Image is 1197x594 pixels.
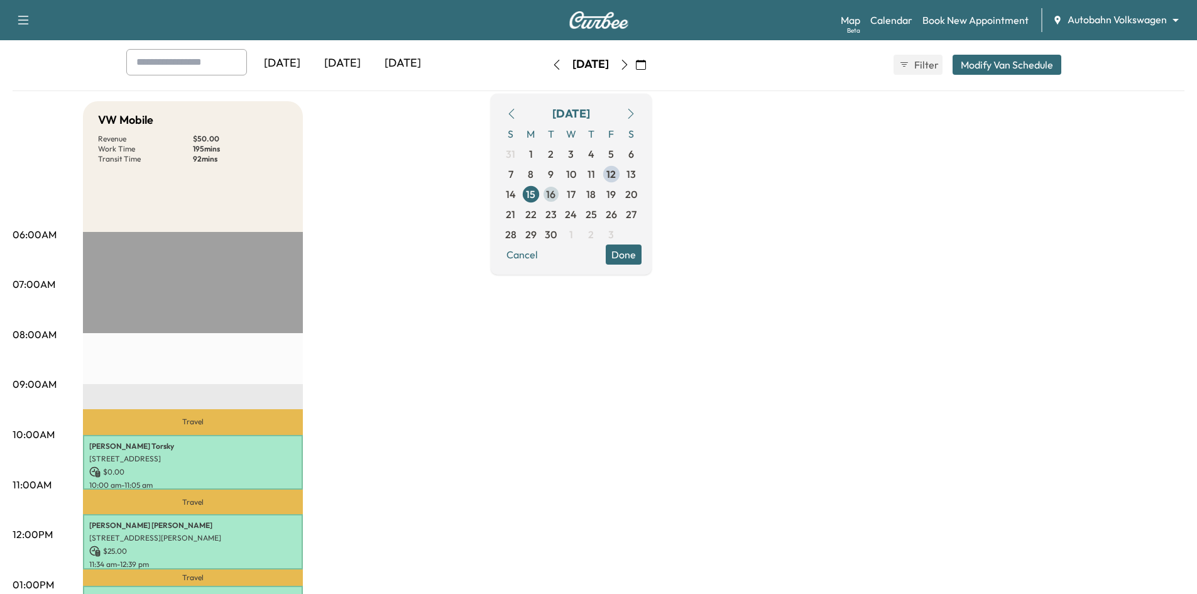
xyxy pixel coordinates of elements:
span: W [561,124,581,144]
p: 10:00 am - 11:05 am [89,480,297,490]
div: [DATE] [373,49,433,78]
p: [PERSON_NAME] Torsky [89,441,297,451]
span: 17 [567,187,576,202]
span: 29 [525,227,537,242]
span: 14 [506,187,516,202]
span: 15 [526,187,535,202]
p: Travel [83,409,303,434]
span: 18 [586,187,596,202]
p: Revenue [98,134,193,144]
span: 1 [569,227,573,242]
span: 2 [548,146,554,162]
p: Transit Time [98,154,193,164]
button: Done [606,245,642,265]
p: 10:00AM [13,427,55,442]
span: 6 [628,146,634,162]
span: 5 [608,146,614,162]
p: 09:00AM [13,377,57,392]
p: 11:34 am - 12:39 pm [89,559,297,569]
span: 28 [505,227,517,242]
span: F [601,124,621,144]
p: [STREET_ADDRESS] [89,454,297,464]
p: 07:00AM [13,277,55,292]
span: S [501,124,521,144]
a: Calendar [870,13,912,28]
div: [DATE] [552,105,590,123]
p: Travel [83,490,303,514]
p: $ 0.00 [89,466,297,478]
p: 01:00PM [13,577,54,592]
span: T [541,124,561,144]
span: Autobahn Volkswagen [1068,13,1167,27]
img: Curbee Logo [569,11,629,29]
div: [DATE] [312,49,373,78]
p: [PERSON_NAME] [PERSON_NAME] [89,520,297,531]
p: [STREET_ADDRESS][PERSON_NAME] [89,533,297,543]
span: Filter [914,57,937,72]
span: 30 [545,227,557,242]
p: $ 50.00 [193,134,288,144]
span: 24 [565,207,577,222]
p: 92 mins [193,154,288,164]
div: [DATE] [572,57,609,72]
div: [DATE] [252,49,312,78]
span: 21 [506,207,515,222]
button: Filter [894,55,943,75]
a: MapBeta [841,13,860,28]
p: 08:00AM [13,327,57,342]
span: 22 [525,207,537,222]
h5: VW Mobile [98,111,153,129]
span: 26 [606,207,617,222]
span: 12 [606,167,616,182]
p: Work Time [98,144,193,154]
button: Cancel [501,245,544,265]
p: $ 25.00 [89,546,297,557]
span: 11 [588,167,595,182]
span: 20 [625,187,637,202]
p: 11:00AM [13,477,52,492]
span: 16 [546,187,555,202]
span: 13 [626,167,636,182]
span: 10 [566,167,576,182]
span: 23 [545,207,557,222]
span: T [581,124,601,144]
p: 06:00AM [13,227,57,242]
span: 8 [528,167,533,182]
button: Modify Van Schedule [953,55,1061,75]
span: M [521,124,541,144]
a: Book New Appointment [922,13,1029,28]
span: S [621,124,642,144]
span: 19 [606,187,616,202]
span: 1 [529,146,533,162]
span: 31 [506,146,515,162]
p: Travel [83,569,303,586]
span: 25 [586,207,597,222]
span: 7 [508,167,513,182]
span: 3 [608,227,614,242]
p: 12:00PM [13,527,53,542]
span: 4 [588,146,594,162]
p: 195 mins [193,144,288,154]
span: 3 [568,146,574,162]
div: Beta [847,26,860,35]
span: 27 [626,207,637,222]
span: 2 [588,227,594,242]
span: 9 [548,167,554,182]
